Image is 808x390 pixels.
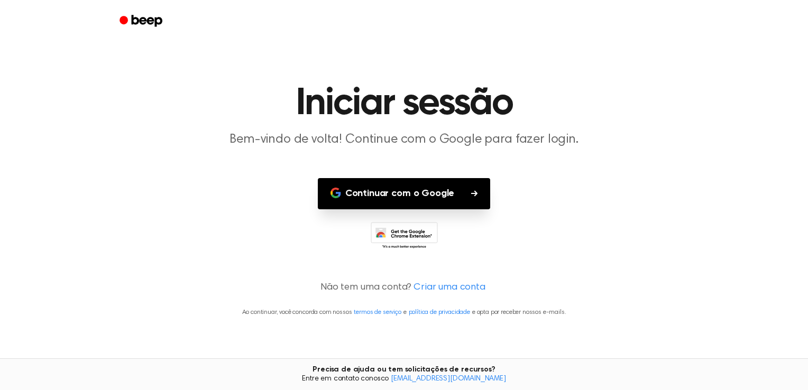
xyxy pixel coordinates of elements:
[391,375,506,383] a: [EMAIL_ADDRESS][DOMAIN_NAME]
[318,178,490,209] button: Continuar com o Google
[112,11,172,32] a: Sinal
[13,308,795,317] p: Ao continuar, você concorda com nossos e e opta por receber nossos e-mails.
[320,283,411,292] font: Não tem uma conta?
[345,187,454,201] font: Continuar com o Google
[409,309,470,315] a: política de privacidade
[414,281,485,295] a: Criar uma conta
[201,131,607,148] p: Bem-vindo de volta! Continue com o Google para fazer login.
[354,309,401,315] a: termos de serviço
[6,375,802,384] span: Entre em contato conosco
[313,366,495,373] font: Precisa de ajuda ou tem solicitações de recursos?
[133,85,675,123] h1: Iniciar sessão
